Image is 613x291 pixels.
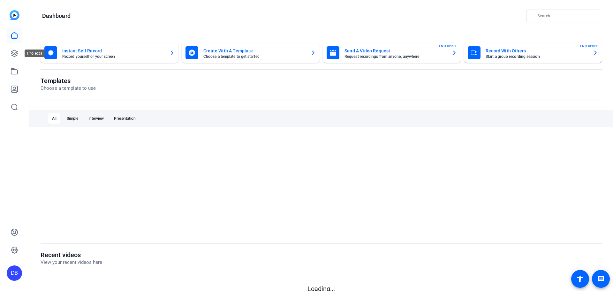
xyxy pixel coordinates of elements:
[62,47,164,55] mat-card-title: Instant Self Record
[85,113,108,124] div: Interview
[580,44,599,49] span: ENTERPRISE
[323,42,461,63] button: Send A Video RequestRequest recordings from anyone, anywhereENTERPRISE
[25,50,45,57] div: Projects
[41,85,96,92] p: Choose a template to use
[182,42,320,63] button: Create With A TemplateChoose a template to get started
[464,42,602,63] button: Record With OthersStart a group recording sessionENTERPRISE
[538,12,595,20] input: Search
[344,55,447,58] mat-card-subtitle: Request recordings from anyone, anywhere
[41,251,102,259] h1: Recent videos
[62,55,164,58] mat-card-subtitle: Record yourself or your screen
[203,47,306,55] mat-card-title: Create With A Template
[597,275,605,283] mat-icon: message
[203,55,306,58] mat-card-subtitle: Choose a template to get started
[439,44,458,49] span: ENTERPRISE
[41,42,178,63] button: Instant Self RecordRecord yourself or your screen
[10,10,19,20] img: blue-gradient.svg
[48,113,60,124] div: All
[63,113,82,124] div: Simple
[486,55,588,58] mat-card-subtitle: Start a group recording session
[7,265,22,281] div: DB
[344,47,447,55] mat-card-title: Send A Video Request
[110,113,140,124] div: Presentation
[576,275,584,283] mat-icon: accessibility
[41,77,96,85] h1: Templates
[486,47,588,55] mat-card-title: Record With Others
[42,12,71,20] h1: Dashboard
[41,259,102,266] p: View your recent videos here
